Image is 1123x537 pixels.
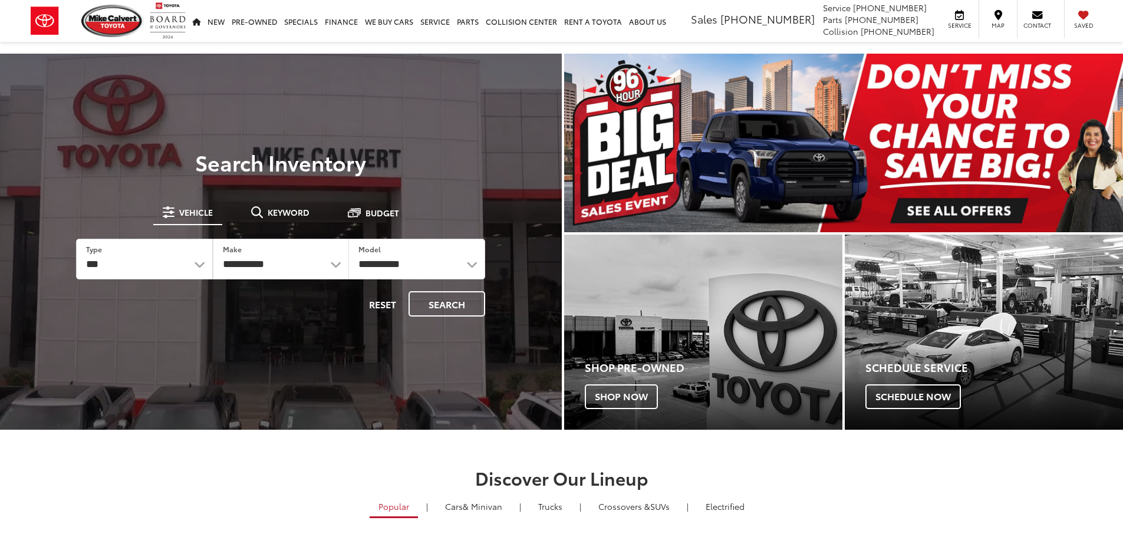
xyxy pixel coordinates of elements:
[946,21,973,29] span: Service
[436,496,511,516] a: Cars
[423,500,431,512] li: |
[358,244,381,254] label: Model
[598,500,650,512] span: Crossovers &
[590,496,679,516] a: SUVs
[823,14,842,25] span: Parts
[86,244,102,254] label: Type
[179,208,213,216] span: Vehicle
[1071,21,1096,29] span: Saved
[50,150,512,174] h3: Search Inventory
[268,208,309,216] span: Keyword
[365,209,399,217] span: Budget
[823,25,858,37] span: Collision
[223,244,242,254] label: Make
[845,14,918,25] span: [PHONE_NUMBER]
[720,11,815,27] span: [PHONE_NUMBER]
[564,235,842,430] a: Shop Pre-Owned Shop Now
[146,468,977,487] h2: Discover Our Lineup
[370,496,418,518] a: Popular
[845,235,1123,430] div: Toyota
[684,500,691,512] li: |
[985,21,1011,29] span: Map
[577,500,584,512] li: |
[409,291,485,317] button: Search
[865,362,1123,374] h4: Schedule Service
[585,384,658,409] span: Shop Now
[861,25,934,37] span: [PHONE_NUMBER]
[865,384,961,409] span: Schedule Now
[845,235,1123,430] a: Schedule Service Schedule Now
[529,496,571,516] a: Trucks
[516,500,524,512] li: |
[564,235,842,430] div: Toyota
[697,496,753,516] a: Electrified
[1023,21,1051,29] span: Contact
[463,500,502,512] span: & Minivan
[823,2,851,14] span: Service
[853,2,927,14] span: [PHONE_NUMBER]
[585,362,842,374] h4: Shop Pre-Owned
[691,11,717,27] span: Sales
[81,5,144,37] img: Mike Calvert Toyota
[359,291,406,317] button: Reset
